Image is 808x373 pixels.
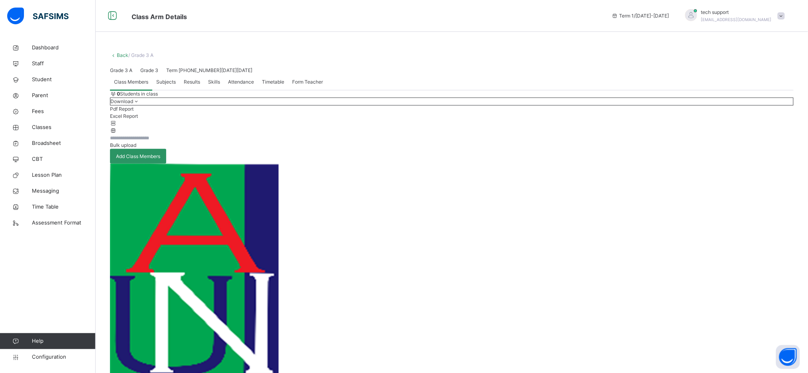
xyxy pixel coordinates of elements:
[110,98,133,104] span: Download
[32,107,96,115] span: Fees
[117,52,128,58] a: Back
[701,17,772,22] span: [EMAIL_ADDRESS][DOMAIN_NAME]
[32,203,96,211] span: Time Table
[166,67,252,73] span: Term [PHONE_NUMBER][DATE][DATE]
[32,219,96,227] span: Assessment Format
[677,9,789,23] div: techsupport
[32,92,96,100] span: Parent
[32,44,96,52] span: Dashboard
[116,153,160,160] span: Add Class Members
[32,187,96,195] span: Messaging
[292,78,323,86] span: Form Teacher
[32,155,96,163] span: CBT
[32,337,95,345] span: Help
[117,91,120,97] b: 0
[262,78,284,86] span: Timetable
[132,13,187,21] span: Class Arm Details
[611,12,669,20] span: session/term information
[32,60,96,68] span: Staff
[117,90,158,98] span: Students in class
[32,353,95,361] span: Configuration
[701,9,772,16] span: tech support
[156,78,176,86] span: Subjects
[776,345,800,369] button: Open asap
[32,76,96,84] span: Student
[32,171,96,179] span: Lesson Plan
[7,8,69,24] img: safsims
[140,67,158,73] span: Grade 3
[32,123,96,131] span: Classes
[114,78,148,86] span: Class Members
[184,78,200,86] span: Results
[208,78,220,86] span: Skills
[110,113,794,120] li: dropdown-list-item-null-1
[110,67,132,73] span: Grade 3 A
[32,139,96,147] span: Broadsheet
[110,105,794,113] li: dropdown-list-item-null-0
[128,52,153,58] span: / Grade 3 A
[110,142,136,148] span: Bulk upload
[228,78,254,86] span: Attendance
